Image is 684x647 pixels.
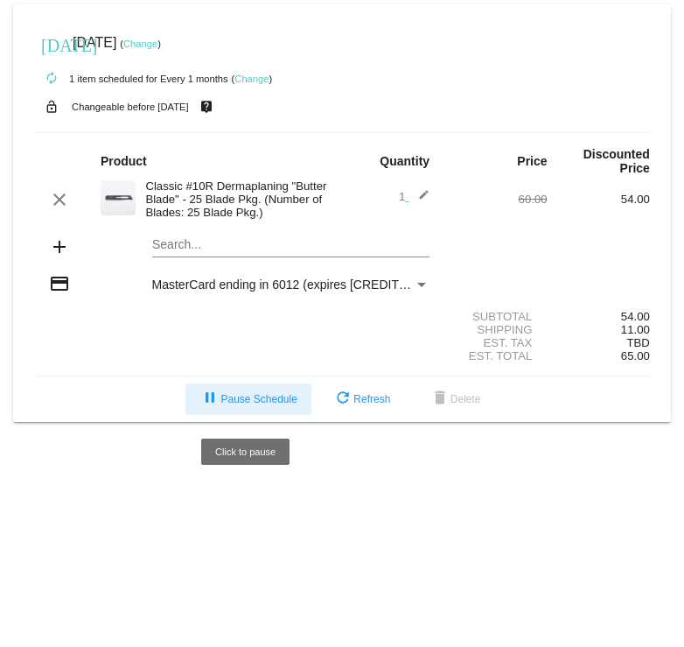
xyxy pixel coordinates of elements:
mat-icon: edit [408,189,429,210]
div: Est. Total [444,349,547,362]
mat-icon: add [49,236,70,257]
span: 65.00 [621,349,650,362]
strong: Quantity [380,154,429,168]
img: dermaplanepro-10r-dermaplaning-blade-up-close.png [101,180,136,215]
mat-icon: [DATE] [41,33,62,54]
mat-icon: clear [49,189,70,210]
mat-icon: refresh [332,389,353,410]
small: ( ) [120,39,161,49]
small: 1 item scheduled for Every 1 months [34,74,228,84]
div: 54.00 [548,193,650,206]
div: 54.00 [548,310,650,323]
small: Changeable before [DATE] [72,102,189,112]
strong: Discounted Price [583,147,650,175]
small: ( ) [232,74,273,84]
span: TBD [626,336,649,349]
mat-icon: lock_open [41,95,62,118]
strong: Price [517,154,547,168]
mat-icon: pause [199,389,220,410]
div: Shipping [444,323,547,336]
input: Search... [152,238,430,252]
span: 1 [399,190,429,203]
span: MasterCard ending in 6012 (expires [CREDIT_CARD_DATA]) [152,278,486,292]
div: 60.00 [444,193,547,206]
mat-icon: live_help [196,95,217,118]
strong: Product [101,154,147,168]
span: Delete [429,393,481,405]
mat-select: Payment Method [152,278,430,292]
div: Subtotal [444,310,547,323]
mat-icon: autorenew [41,68,62,89]
mat-icon: delete [429,389,450,410]
span: Pause Schedule [199,393,297,405]
a: Change [234,74,269,84]
span: Refresh [332,393,390,405]
span: 11.00 [621,323,650,336]
button: Pause Schedule [185,383,311,415]
a: Change [123,39,157,49]
button: Refresh [318,383,404,415]
div: Classic #10R Dermaplaning "Butter Blade" - 25 Blade Pkg. (Number of Blades: 25 Blade Pkg.) [136,179,342,219]
button: Delete [415,383,495,415]
mat-icon: credit_card [49,273,70,294]
div: Est. Tax [444,336,547,349]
